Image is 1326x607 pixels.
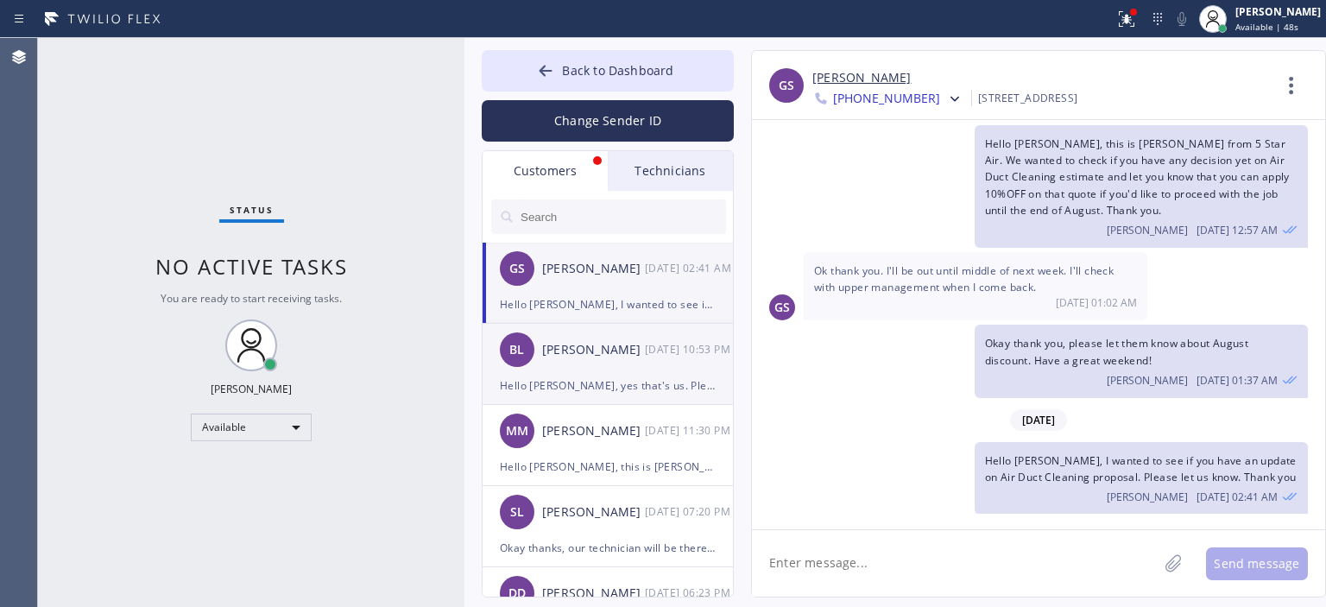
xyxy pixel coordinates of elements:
div: 08/14/2025 9:23 AM [645,583,735,603]
span: Status [230,204,274,216]
span: No active tasks [155,252,348,281]
a: [PERSON_NAME] [812,68,911,88]
div: Hello [PERSON_NAME], this is [PERSON_NAME]. I wanted to follow up on Air Duct Cleaning service an... [500,457,716,477]
div: [PERSON_NAME] [1235,4,1321,19]
span: SL [510,503,524,522]
span: GS [509,259,525,279]
div: [PERSON_NAME] [542,584,645,604]
div: [PERSON_NAME] [542,340,645,360]
span: Available | 48s [1235,21,1298,33]
div: [PERSON_NAME] [542,259,645,279]
div: Hello [PERSON_NAME], I wanted to see if you have an update on Air Duct Cleaning proposal. Please ... [500,294,716,314]
span: Back to Dashboard [562,62,673,79]
div: 08/14/2025 9:20 AM [645,502,735,522]
div: 08/08/2025 9:02 AM [804,252,1147,320]
div: 08/14/2025 9:30 AM [645,420,735,440]
span: GS [779,76,794,96]
span: DD [508,584,526,604]
span: [DATE] 01:37 AM [1197,373,1278,388]
span: Ok thank you. I'll be out until middle of next week. I'll check with upper management when I come... [814,263,1114,294]
div: Okay thanks, our technician will be there 12-12:30pm. [500,538,716,558]
div: Available [191,414,312,441]
div: 08/18/2025 9:41 AM [975,442,1308,515]
div: 08/08/2025 9:37 AM [975,325,1308,397]
div: [PERSON_NAME] [211,382,292,396]
div: Technicians [608,151,733,191]
input: Search [519,199,726,234]
span: [DATE] 02:41 AM [1197,490,1278,504]
div: Hello [PERSON_NAME], yes that's us. Please confirm if you'd like to have our technician [DATE] mo... [500,376,716,395]
span: [PERSON_NAME] [1107,373,1188,388]
span: You are ready to start receiving tasks. [161,291,342,306]
span: BL [509,340,524,360]
button: Mute [1170,7,1194,31]
span: Hello [PERSON_NAME], I wanted to see if you have an update on Air Duct Cleaning proposal. Please ... [985,453,1297,484]
div: [PERSON_NAME] [542,503,645,522]
div: [STREET_ADDRESS] [978,88,1077,108]
span: [DATE] [1010,409,1067,431]
span: [DATE] 12:57 AM [1197,223,1278,237]
span: [DATE] 01:02 AM [1056,295,1137,310]
span: MM [506,421,528,441]
button: Send message [1206,547,1308,580]
div: 08/18/2025 9:53 AM [645,339,735,359]
span: [PHONE_NUMBER] [833,90,940,111]
div: [PERSON_NAME] [542,421,645,441]
span: [PERSON_NAME] [1107,490,1188,504]
div: Customers [483,151,608,191]
div: 08/18/2025 9:41 AM [645,258,735,278]
div: 08/08/2025 9:57 AM [975,125,1308,248]
button: Change Sender ID [482,100,734,142]
span: GS [774,298,790,318]
span: Okay thank you, please let them know about August discount. Have a great weekend! [985,336,1249,367]
span: [PERSON_NAME] [1107,223,1188,237]
button: Back to Dashboard [482,50,734,92]
span: Hello [PERSON_NAME], this is [PERSON_NAME] from 5 Star Air. We wanted to check if you have any de... [985,136,1290,218]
